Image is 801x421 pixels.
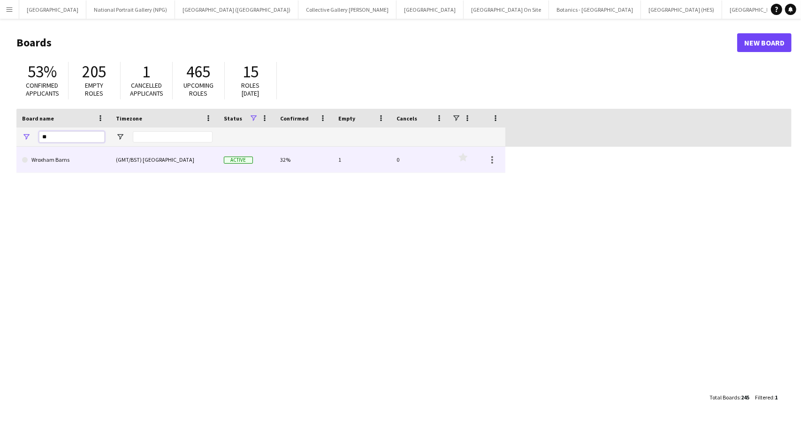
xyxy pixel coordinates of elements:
span: 15 [243,61,259,82]
span: Total Boards [709,394,740,401]
span: 245 [741,394,749,401]
button: Botanics - [GEOGRAPHIC_DATA] [549,0,641,19]
button: [GEOGRAPHIC_DATA] [397,0,464,19]
div: 0 [391,147,449,173]
button: [GEOGRAPHIC_DATA] ([GEOGRAPHIC_DATA]) [175,0,298,19]
span: Cancels [397,115,417,122]
span: Empty [338,115,355,122]
span: Upcoming roles [183,81,214,98]
span: Confirmed applicants [26,81,59,98]
input: Timezone Filter Input [133,131,213,143]
a: New Board [737,33,792,52]
span: 1 [143,61,151,82]
h1: Boards [16,36,737,50]
span: Confirmed [280,115,309,122]
button: Collective Gallery [PERSON_NAME] [298,0,397,19]
span: Empty roles [85,81,104,98]
div: 32% [275,147,333,173]
span: Filtered [755,394,773,401]
span: Cancelled applicants [130,81,163,98]
button: [GEOGRAPHIC_DATA] (HES) [641,0,722,19]
button: Open Filter Menu [22,133,31,141]
span: 205 [83,61,107,82]
button: National Portrait Gallery (NPG) [86,0,175,19]
span: 53% [28,61,57,82]
span: Board name [22,115,54,122]
div: 1 [333,147,391,173]
a: Wroxham Barns [22,147,105,173]
div: : [755,388,778,406]
span: Roles [DATE] [242,81,260,98]
span: 465 [187,61,211,82]
div: (GMT/BST) [GEOGRAPHIC_DATA] [110,147,218,173]
button: [GEOGRAPHIC_DATA] [19,0,86,19]
button: Open Filter Menu [116,133,124,141]
span: Active [224,157,253,164]
span: Status [224,115,242,122]
button: [GEOGRAPHIC_DATA] On Site [464,0,549,19]
span: 1 [775,394,778,401]
span: Timezone [116,115,142,122]
input: Board name Filter Input [39,131,105,143]
div: : [709,388,749,406]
